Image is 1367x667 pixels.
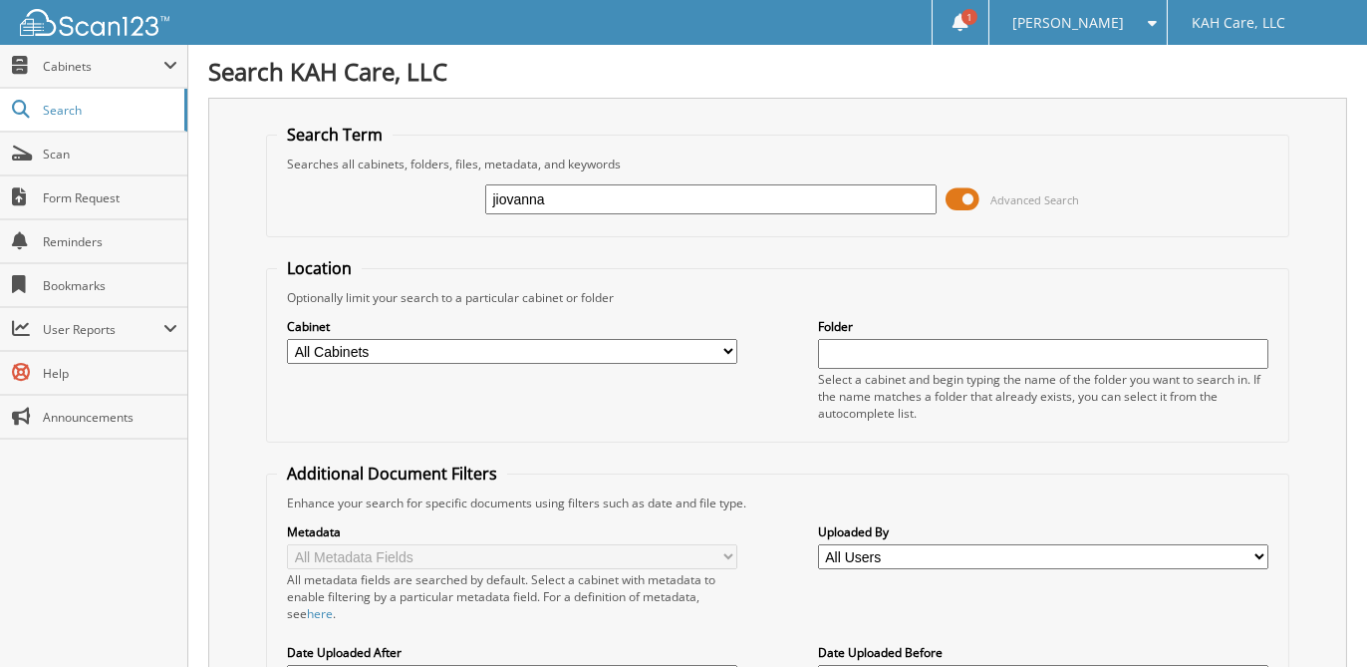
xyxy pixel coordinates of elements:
[1012,17,1124,29] span: [PERSON_NAME]
[287,644,737,661] label: Date Uploaded After
[208,55,1347,88] h1: Search KAH Care, LLC
[818,318,1268,335] label: Folder
[818,523,1268,540] label: Uploaded By
[287,523,737,540] label: Metadata
[1192,17,1285,29] span: KAH Care, LLC
[43,321,163,338] span: User Reports
[43,365,177,382] span: Help
[43,102,174,119] span: Search
[43,233,177,250] span: Reminders
[277,124,393,146] legend: Search Term
[277,495,1278,511] div: Enhance your search for specific documents using filters such as date and file type.
[277,463,507,485] legend: Additional Document Filters
[991,192,1080,207] span: Advanced Search
[43,409,177,426] span: Announcements
[818,644,1268,661] label: Date Uploaded Before
[287,571,737,622] div: All metadata fields are searched by default. Select a cabinet with metadata to enable filtering b...
[307,605,333,622] a: here
[961,9,977,25] span: 1
[277,289,1278,306] div: Optionally limit your search to a particular cabinet or folder
[43,189,177,206] span: Form Request
[20,9,169,36] img: scan123-logo-white.svg
[43,277,177,294] span: Bookmarks
[1267,571,1367,667] iframe: Chat Widget
[277,257,362,279] legend: Location
[287,318,737,335] label: Cabinet
[818,371,1268,422] div: Select a cabinet and begin typing the name of the folder you want to search in. If the name match...
[277,156,1278,172] div: Searches all cabinets, folders, files, metadata, and keywords
[43,146,177,163] span: Scan
[43,58,163,75] span: Cabinets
